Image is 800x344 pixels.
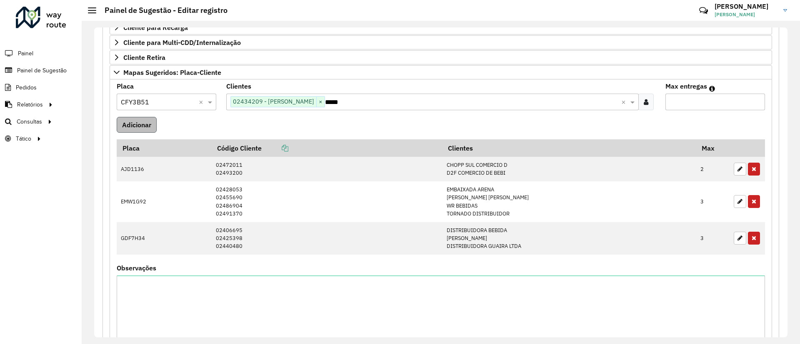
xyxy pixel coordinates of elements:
span: [PERSON_NAME] [715,11,777,18]
span: Mapas Sugeridos: Placa-Cliente [123,69,221,76]
td: 3 [696,222,730,255]
span: Pedidos [16,83,37,92]
span: Cliente Retira [123,54,165,61]
td: 02406695 02425398 02440480 [212,222,442,255]
a: Copiar [262,144,288,152]
th: Placa [117,139,212,157]
td: 02472011 02493200 [212,157,442,181]
em: Máximo de clientes que serão colocados na mesma rota com os clientes informados [709,85,715,92]
span: Relatórios [17,100,43,109]
label: Observações [117,263,156,273]
td: 02428053 02455690 02486904 02491370 [212,181,442,222]
span: Tático [16,134,31,143]
th: Clientes [442,139,696,157]
span: Cliente para Multi-CDD/Internalização [123,39,241,46]
td: EMBAIXADA ARENA [PERSON_NAME] [PERSON_NAME] WR BEBIDAS TORNADO DISTRIBUIDOR [442,181,696,222]
td: 3 [696,181,730,222]
span: Cliente para Recarga [123,24,188,31]
a: Contato Rápido [695,2,712,20]
h2: Painel de Sugestão - Editar registro [96,6,227,15]
h3: [PERSON_NAME] [715,2,777,10]
th: Max [696,139,730,157]
label: Max entregas [665,81,707,91]
td: EMW1G92 [117,181,212,222]
td: GDF7H34 [117,222,212,255]
a: Cliente Retira [110,50,772,64]
td: 2 [696,157,730,181]
span: Clear all [621,97,628,107]
td: AJD1136 [117,157,212,181]
a: Cliente para Multi-CDD/Internalização [110,35,772,49]
td: CHOPP SUL COMERCIO D D2F COMERCIO DE BEBI [442,157,696,181]
button: Adicionar [117,117,157,133]
span: Painel de Sugestão [17,66,67,75]
span: Clear all [199,97,206,107]
span: 02434209 - [PERSON_NAME] [231,97,316,106]
span: Consultas [17,117,42,126]
label: Clientes [226,81,251,91]
td: DISTRIBUIDORA BEBIDA [PERSON_NAME] DISTRIBUIDORA GUAIRA LTDA [442,222,696,255]
a: Cliente para Recarga [110,20,772,35]
a: Mapas Sugeridos: Placa-Cliente [110,65,772,79]
label: Placa [117,81,134,91]
span: Painel [18,49,33,58]
th: Código Cliente [212,139,442,157]
span: × [316,97,325,107]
